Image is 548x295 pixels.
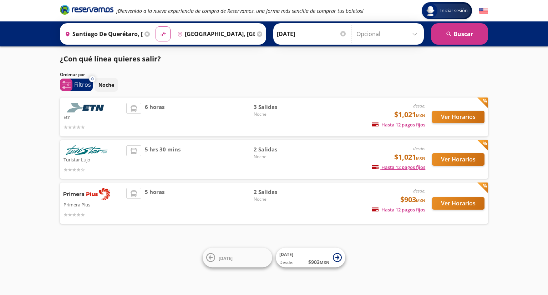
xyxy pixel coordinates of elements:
span: [DATE] [279,251,293,257]
span: Hasta 12 pagos fijos [372,121,425,128]
span: Hasta 12 pagos fijos [372,164,425,170]
span: Noche [254,111,304,117]
span: 2 Salidas [254,145,304,154]
i: Brand Logo [60,4,113,15]
p: ¿Con qué línea quieres salir? [60,54,161,64]
p: Turistar Lujo [64,155,123,164]
em: desde: [413,103,425,109]
span: $903 [400,194,425,205]
button: [DATE] [203,248,272,267]
span: [DATE] [219,255,233,261]
button: [DATE]Desde:$903MXN [276,248,345,267]
span: 0 [91,76,93,82]
span: 5 horas [145,188,164,219]
span: 6 horas [145,103,164,131]
button: Ver Horarios [432,197,484,210]
button: Noche [95,78,118,92]
p: Primera Plus [64,200,123,209]
p: Etn [64,112,123,121]
small: MXN [416,198,425,203]
span: Iniciar sesión [437,7,471,14]
button: 0Filtros [60,79,93,91]
em: desde: [413,145,425,151]
span: $1,021 [394,109,425,120]
em: desde: [413,188,425,194]
p: Noche [98,81,114,89]
span: $ 903 [308,258,329,266]
button: Ver Horarios [432,153,484,166]
img: Turistar Lujo [64,145,110,155]
button: Buscar [431,23,488,45]
a: Brand Logo [60,4,113,17]
small: MXN [320,260,329,265]
img: Etn [64,103,110,112]
span: Desde: [279,259,293,266]
span: Noche [254,196,304,202]
button: English [479,6,488,15]
span: Hasta 12 pagos fijos [372,206,425,213]
small: MXN [416,155,425,161]
small: MXN [416,113,425,118]
img: Primera Plus [64,188,110,200]
span: 3 Salidas [254,103,304,111]
span: 2 Salidas [254,188,304,196]
span: $1,021 [394,152,425,162]
input: Opcional [356,25,420,43]
span: Noche [254,154,304,160]
span: 5 hrs 30 mins [145,145,181,174]
input: Buscar Destino [174,25,255,43]
button: Ver Horarios [432,111,484,123]
p: Filtros [74,80,91,89]
input: Buscar Origen [62,25,143,43]
input: Elegir Fecha [277,25,347,43]
p: Ordenar por [60,71,85,78]
em: ¡Bienvenido a la nueva experiencia de compra de Reservamos, una forma más sencilla de comprar tus... [116,7,364,14]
